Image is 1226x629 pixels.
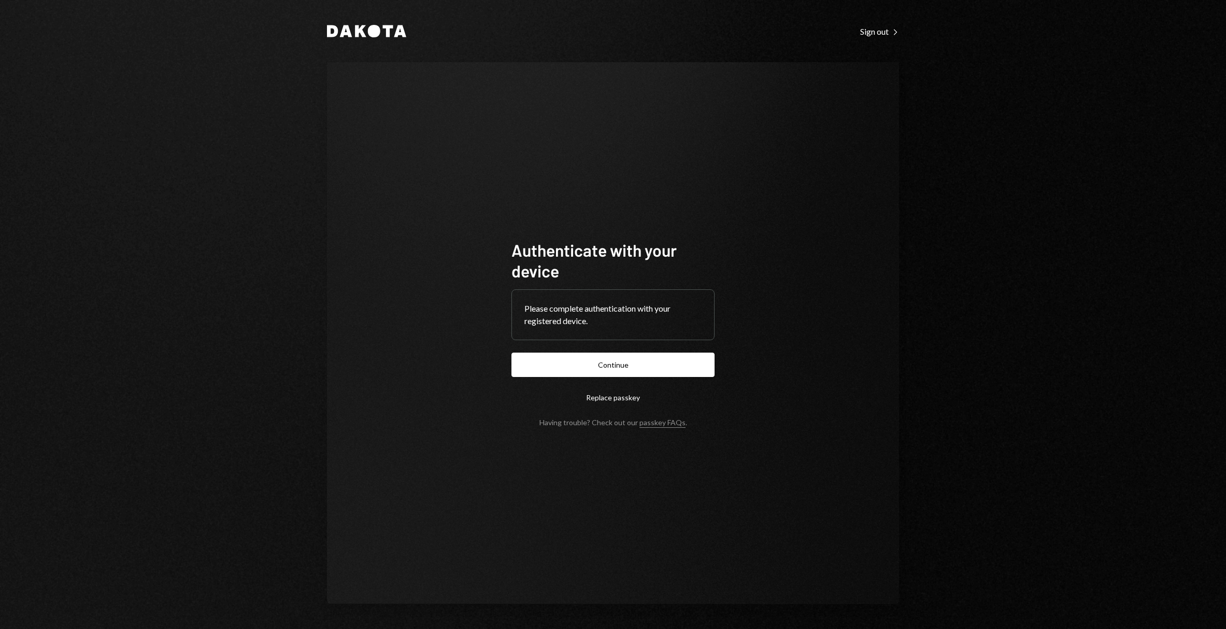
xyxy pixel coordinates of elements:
div: Sign out [860,26,899,37]
a: passkey FAQs [639,418,686,428]
button: Continue [511,353,715,377]
button: Replace passkey [511,385,715,410]
div: Having trouble? Check out our . [539,418,687,427]
h1: Authenticate with your device [511,240,715,281]
a: Sign out [860,25,899,37]
div: Please complete authentication with your registered device. [524,302,702,327]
